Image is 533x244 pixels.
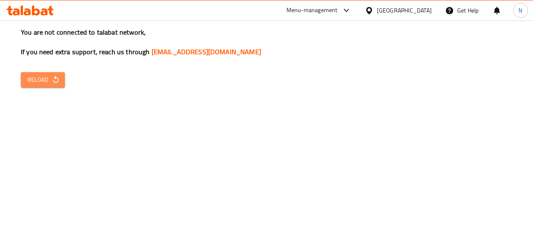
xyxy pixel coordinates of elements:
[518,6,522,15] span: N
[27,75,58,85] span: Reload
[21,72,65,88] button: Reload
[21,28,512,57] h3: You are not connected to talabat network, If you need extra support, reach us through
[152,45,261,58] a: [EMAIL_ADDRESS][DOMAIN_NAME]
[377,6,432,15] div: [GEOGRAPHIC_DATA]
[286,5,338,15] div: Menu-management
